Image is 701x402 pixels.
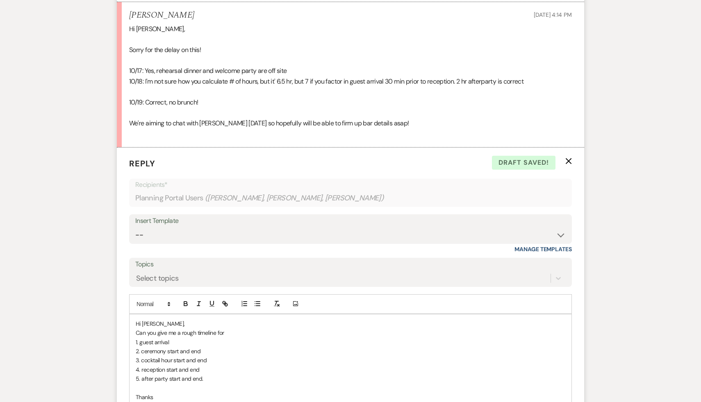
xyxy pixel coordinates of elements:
p: 10/19: Correct, no brunch! [129,97,572,108]
div: Planning Portal Users [135,190,566,206]
label: Topics [135,259,566,270]
span: [DATE] 4:14 PM [534,11,572,18]
span: Draft saved! [492,156,555,170]
a: Manage Templates [514,245,572,253]
p: 2. ceremony start and end [136,347,565,356]
p: Sorry for the delay on this! [129,45,572,55]
p: 1. guest arrival [136,338,565,347]
div: Select topics [136,273,179,284]
p: Can you give me a rough timeline for [136,328,565,337]
p: 10/18: I'm not sure how you calculate # of hours, but it' 6.5 hr, but 7 if you factor in guest ar... [129,76,572,87]
p: We're aiming to chat with [PERSON_NAME] [DATE] so hopefully will be able to firm up bar details a... [129,118,572,129]
p: Hi [PERSON_NAME], [129,24,572,34]
p: 5. after party start and end. [136,374,565,383]
div: Insert Template [135,215,566,227]
p: 3. cocktail hour start and end [136,356,565,365]
p: 4. reception start and end [136,365,565,374]
p: Hi [PERSON_NAME], [136,319,565,328]
h5: [PERSON_NAME] [129,10,194,20]
p: Thanks [136,393,565,402]
p: 10/17: Yes, rehearsal dinner and welcome party are off site [129,66,572,76]
span: Reply [129,158,155,169]
p: Recipients* [135,179,566,190]
span: ( [PERSON_NAME], [PERSON_NAME], [PERSON_NAME] ) [205,193,384,204]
